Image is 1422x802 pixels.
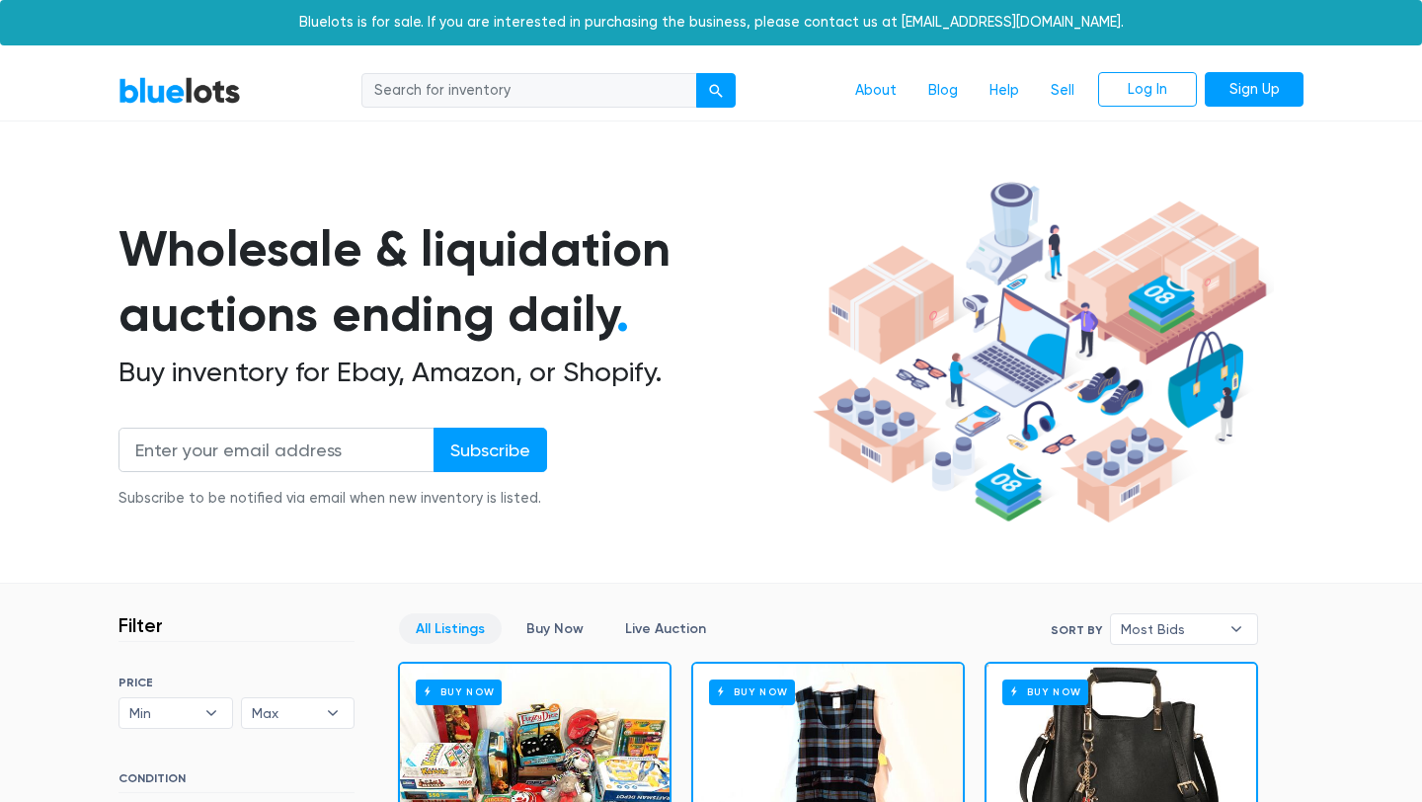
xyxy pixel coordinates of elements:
a: Live Auction [608,613,723,644]
a: BlueLots [118,76,241,105]
a: Sign Up [1205,72,1303,108]
h1: Wholesale & liquidation auctions ending daily [118,216,806,348]
a: Blog [912,72,974,110]
h6: Buy Now [1002,680,1088,704]
a: Sell [1035,72,1090,110]
b: ▾ [1216,614,1257,644]
input: Subscribe [434,428,547,472]
a: About [839,72,912,110]
a: Log In [1098,72,1197,108]
span: . [616,284,629,344]
span: Most Bids [1121,614,1220,644]
h3: Filter [118,613,163,637]
b: ▾ [191,698,232,728]
input: Search for inventory [361,73,697,109]
h2: Buy inventory for Ebay, Amazon, or Shopify. [118,356,806,389]
h6: CONDITION [118,771,355,793]
span: Max [252,698,317,728]
span: Min [129,698,195,728]
input: Enter your email address [118,428,434,472]
a: All Listings [399,613,502,644]
div: Subscribe to be notified via email when new inventory is listed. [118,488,547,510]
h6: Buy Now [709,680,795,704]
h6: PRICE [118,676,355,689]
img: hero-ee84e7d0318cb26816c560f6b4441b76977f77a177738b4e94f68c95b2b83dbb.png [806,173,1274,532]
b: ▾ [312,698,354,728]
h6: Buy Now [416,680,502,704]
a: Buy Now [510,613,600,644]
a: Help [974,72,1035,110]
label: Sort By [1051,621,1102,639]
